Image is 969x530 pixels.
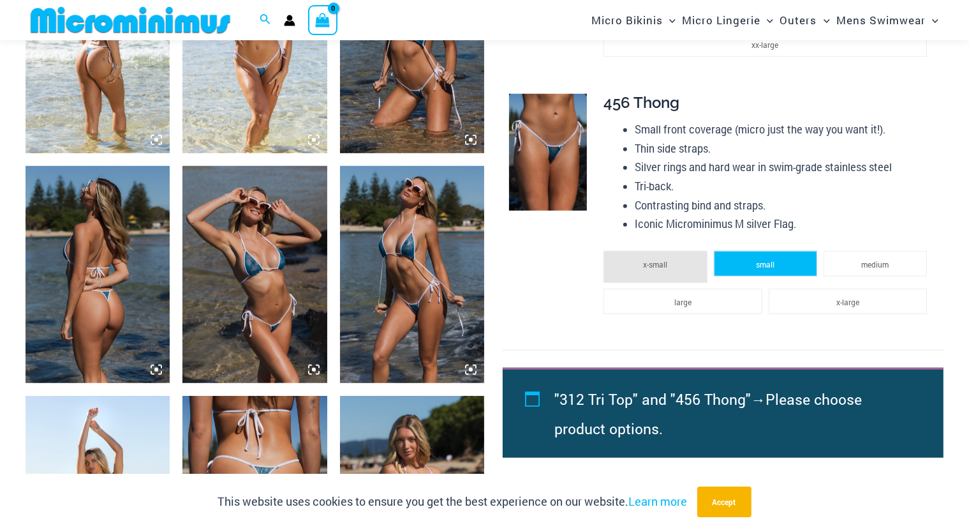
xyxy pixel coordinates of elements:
span: small [756,259,774,269]
li: Iconic Microminimus M silver Flag. [635,215,933,234]
a: Micro BikinisMenu ToggleMenu Toggle [588,4,679,36]
li: Thin side straps. [635,139,933,158]
span: x-large [836,297,859,307]
li: Contrasting bind and straps. [635,196,933,215]
button: Accept [697,487,751,517]
img: MM SHOP LOGO FLAT [26,6,235,34]
img: Waves Breaking Ocean 456 Bottom [509,94,587,211]
li: → [554,384,914,443]
span: medium [861,259,889,269]
span: Menu Toggle [760,4,773,36]
nav: Site Navigation [586,2,943,38]
span: Menu Toggle [817,4,830,36]
li: large [603,289,762,314]
a: Mens SwimwearMenu ToggleMenu Toggle [833,4,942,36]
span: Please choose product options. [554,390,862,438]
a: Search icon link [260,12,271,29]
li: x-large [769,289,927,314]
span: Outers [780,4,817,36]
a: View Shopping Cart, empty [308,5,337,34]
a: OutersMenu ToggleMenu Toggle [777,4,833,36]
span: "312 Tri Top" and "456 Thong" [554,390,751,409]
img: Waves Breaking Ocean 312 Top 456 Bottom [182,166,327,383]
a: Learn more [629,494,688,509]
img: Waves Breaking Ocean 312 Top 456 Bottom [340,166,484,383]
span: Menu Toggle [663,4,676,36]
img: Waves Breaking Ocean 312 Top 456 Bottom [26,166,170,383]
span: large [674,297,692,307]
a: Account icon link [284,15,295,26]
li: Silver rings and hard wear in swim-grade stainless steel [635,158,933,177]
li: Small front coverage (micro just the way you want it!). [635,120,933,139]
span: xx-large [752,40,779,50]
li: medium [824,251,927,276]
a: Micro LingerieMenu ToggleMenu Toggle [679,4,776,36]
li: xx-large [603,31,926,57]
span: Micro Lingerie [682,4,760,36]
span: x-small [643,259,667,269]
li: x-small [603,251,707,283]
span: 456 Thong [603,93,679,112]
p: This website uses cookies to ensure you get the best experience on our website. [218,492,688,511]
span: Micro Bikinis [591,4,663,36]
li: Tri-back. [635,177,933,196]
span: Mens Swimwear [836,4,926,36]
li: small [714,251,817,276]
span: Menu Toggle [926,4,938,36]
